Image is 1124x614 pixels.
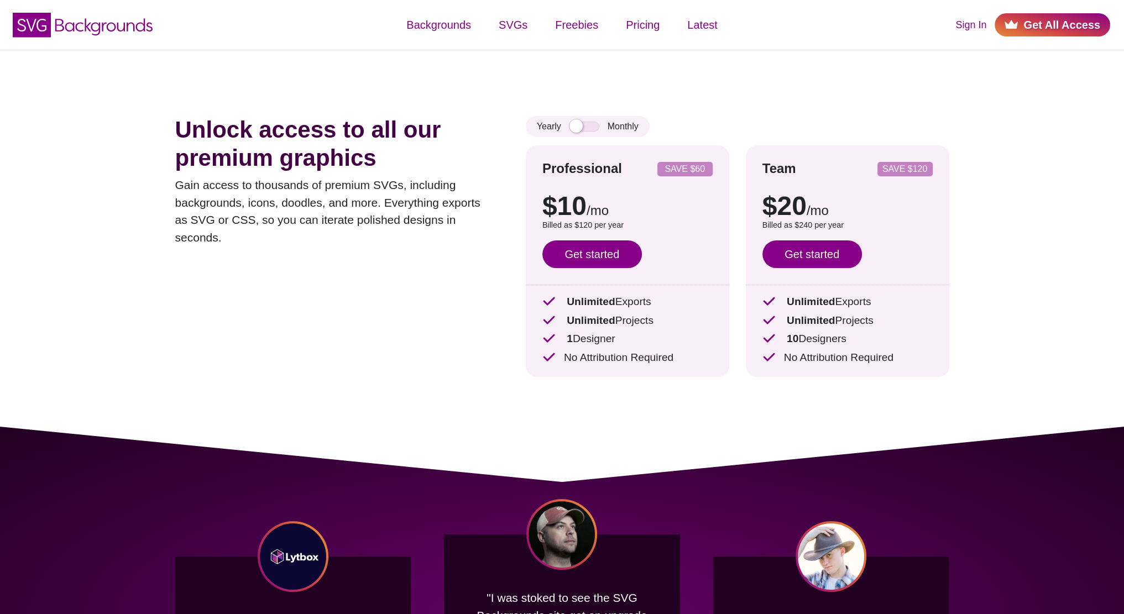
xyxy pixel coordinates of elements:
a: Pricing [612,8,673,41]
span: /mo [587,203,609,218]
strong: Professional [542,161,622,176]
p: No Attribution Required [542,350,713,366]
a: Latest [673,8,731,41]
strong: Unlimited [567,314,615,326]
p: $20 [762,193,933,219]
p: Designer [542,331,713,347]
img: Jarod Peachey headshot [796,521,866,592]
span: /mo [807,203,829,218]
p: SAVE $60 [662,165,708,174]
a: SVGs [485,8,541,41]
img: Lytbox Co logo [258,521,328,592]
strong: Unlimited [787,296,835,307]
p: Exports [762,294,933,310]
p: Billed as $120 per year [542,219,713,232]
a: Get started [762,240,862,268]
a: Freebies [541,8,612,41]
p: $10 [542,193,713,219]
p: Designers [762,331,933,347]
strong: Team [762,161,796,176]
p: Billed as $240 per year [762,219,933,232]
div: Yearly Monthly [526,116,650,137]
a: Get started [542,240,642,268]
p: Exports [542,294,713,310]
p: No Attribution Required [762,350,933,366]
p: Projects [542,313,713,329]
strong: Unlimited [787,314,835,326]
h1: Unlock access to all our premium graphics [175,116,493,172]
p: SAVE $120 [882,165,928,174]
a: Get All Access [995,13,1110,36]
strong: 1 [567,333,573,344]
strong: 10 [787,333,798,344]
img: Chris Coyier headshot [526,499,597,570]
p: Projects [762,313,933,329]
a: Sign In [955,18,986,33]
p: Gain access to thousands of premium SVGs, including backgrounds, icons, doodles, and more. Everyt... [175,176,493,246]
a: Backgrounds [393,8,485,41]
strong: Unlimited [567,296,615,307]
